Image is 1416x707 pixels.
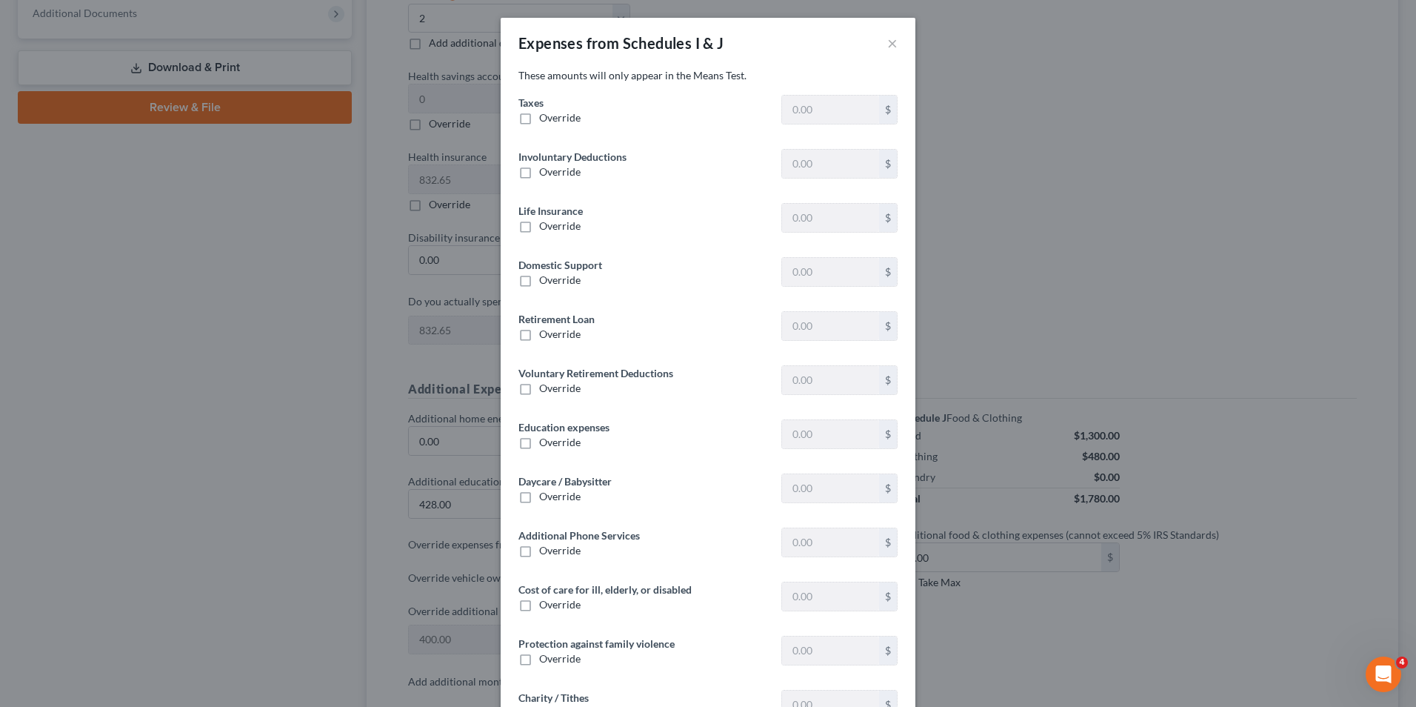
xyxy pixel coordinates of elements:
input: 0.00 [782,204,879,232]
input: 0.00 [782,637,879,665]
label: Life Insurance [518,203,583,219]
span: Override [539,490,581,502]
span: Override [539,273,581,286]
span: Override [539,382,581,394]
label: Involuntary Deductions [518,149,627,165]
label: Charity / Tithes [518,690,589,706]
span: Override [539,544,581,557]
input: 0.00 [782,312,879,340]
label: Voluntary Retirement Deductions [518,365,673,381]
label: Protection against family violence [518,636,675,651]
div: Expenses from Schedules I & J [518,33,724,53]
div: $ [879,366,897,394]
input: 0.00 [782,420,879,448]
input: 0.00 [782,582,879,611]
div: $ [879,312,897,340]
span: Override [539,111,581,124]
span: Override [539,598,581,611]
div: $ [879,420,897,448]
span: Override [539,436,581,448]
button: × [887,34,898,52]
div: $ [879,150,897,178]
input: 0.00 [782,366,879,394]
input: 0.00 [782,258,879,286]
span: Override [539,328,581,340]
span: Override [539,652,581,665]
div: $ [879,204,897,232]
label: Domestic Support [518,257,602,273]
label: Cost of care for ill, elderly, or disabled [518,582,692,597]
div: $ [879,258,897,286]
p: These amounts will only appear in the Means Test. [518,68,898,83]
input: 0.00 [782,96,879,124]
span: Override [539,219,581,232]
label: Education expenses [518,419,610,435]
span: Override [539,165,581,178]
iframe: Intercom live chat [1366,657,1401,692]
label: Additional Phone Services [518,528,640,543]
input: 0.00 [782,528,879,557]
div: $ [879,96,897,124]
input: 0.00 [782,150,879,178]
div: $ [879,637,897,665]
label: Taxes [518,95,544,110]
label: Retirement Loan [518,311,595,327]
label: Daycare / Babysitter [518,474,612,489]
div: $ [879,474,897,502]
span: 4 [1396,657,1408,668]
input: 0.00 [782,474,879,502]
div: $ [879,528,897,557]
div: $ [879,582,897,611]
